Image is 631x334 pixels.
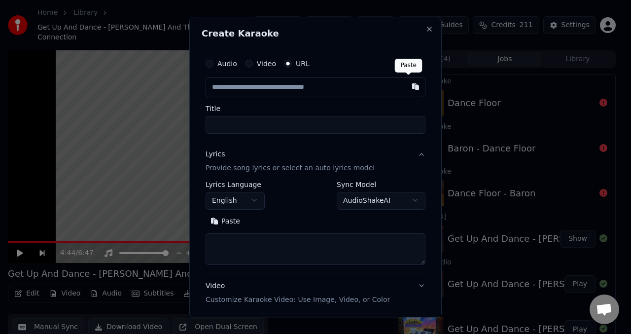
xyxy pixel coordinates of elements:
[206,181,425,273] div: LyricsProvide song lyrics or select an auto lyrics model
[206,273,425,313] button: VideoCustomize Karaoke Video: Use Image, Video, or Color
[202,29,429,38] h2: Create Karaoke
[257,60,276,67] label: Video
[395,59,422,73] div: Paste
[206,295,390,305] p: Customize Karaoke Video: Use Image, Video, or Color
[296,60,310,67] label: URL
[206,149,225,159] div: Lyrics
[217,60,237,67] label: Audio
[206,281,390,305] div: Video
[337,181,425,188] label: Sync Model
[206,163,375,173] p: Provide song lyrics or select an auto lyrics model
[206,181,265,188] label: Lyrics Language
[206,142,425,181] button: LyricsProvide song lyrics or select an auto lyrics model
[206,214,245,229] button: Paste
[206,105,425,112] label: Title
